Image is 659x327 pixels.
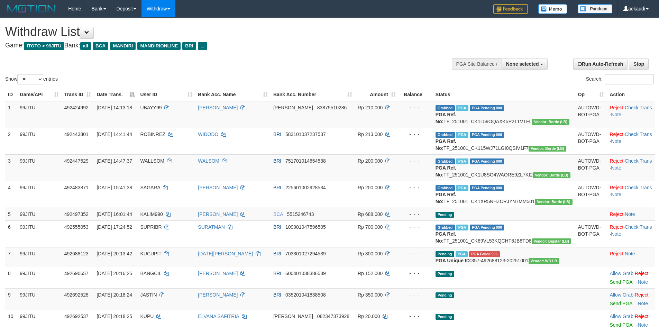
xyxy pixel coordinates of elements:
[401,157,430,164] div: - - -
[273,224,281,230] span: BRI
[529,258,559,264] span: Vendor URL: https://dashboard.q2checkout.com/secure
[575,128,607,154] td: AUTOWD-BOT-PGA
[64,211,89,217] span: 492497352
[433,154,575,181] td: TF_251001_CK1U8SO4WAORE9ZL7KI2
[610,314,633,319] a: Allow Grab
[358,211,383,217] span: Rp 688.000
[535,199,573,205] span: Vendor URL: https://dashboard.q2checkout.com/secure
[5,247,17,267] td: 7
[140,105,162,110] span: UBAYY99
[433,101,575,128] td: TF_251001_CK1L59OQAXK5P21TVTFL
[635,271,649,276] a: Reject
[470,225,504,230] span: PGA Pending
[5,154,17,181] td: 3
[64,271,89,276] span: 492690657
[436,212,454,218] span: Pending
[610,251,623,256] a: Reject
[611,192,621,197] a: Note
[470,185,504,191] span: PGA Pending
[17,154,62,181] td: 99JITU
[433,181,575,208] td: TF_251001_CK1XR5NHZCRJYN7MM501
[532,119,569,125] span: Vendor URL: https://dashboard.q2checkout.com/secure
[638,301,648,306] a: Note
[610,224,623,230] a: Reject
[198,251,253,256] a: [DATE][PERSON_NAME]
[198,314,239,319] a: ELVANA SAFITRIA
[607,247,655,267] td: ·
[436,251,454,257] span: Pending
[635,292,649,298] a: Reject
[140,131,165,137] span: ROBINREZ
[64,224,89,230] span: 492555053
[97,251,132,256] span: [DATE] 20:13:42
[5,88,17,101] th: ID
[5,3,58,14] img: MOTION_logo.png
[140,185,160,190] span: SAGARA
[5,267,17,288] td: 8
[452,58,502,70] div: PGA Site Balance /
[578,4,612,13] img: panduan.png
[607,88,655,101] th: Action
[635,314,649,319] a: Reject
[198,292,238,298] a: [PERSON_NAME]
[110,42,136,50] span: MANDIRI
[610,271,633,276] a: Allow Grab
[433,88,575,101] th: Status
[401,313,430,320] div: - - -
[317,105,347,110] span: Copy 83875510286 to clipboard
[93,42,108,50] span: BCA
[97,224,132,230] span: [DATE] 17:24:52
[533,172,570,178] span: Vendor URL: https://dashboard.q2checkout.com/secure
[358,224,383,230] span: Rp 700.000
[607,220,655,247] td: · ·
[17,220,62,247] td: 99JITU
[436,314,454,320] span: Pending
[287,211,314,217] span: Copy 5515246743 to clipboard
[358,314,380,319] span: Rp 20.000
[436,292,454,298] span: Pending
[611,112,621,117] a: Note
[456,225,468,230] span: Marked by aekchevrolet
[436,192,456,204] b: PGA Ref. No:
[5,42,432,49] h4: Game: Bank:
[502,58,548,70] button: None selected
[436,258,472,263] b: PGA Unique ID:
[401,291,430,298] div: - - -
[436,231,456,244] b: PGA Ref. No:
[5,74,58,84] label: Show entries
[140,224,162,230] span: SUPRIBR
[182,42,196,50] span: BRI
[140,314,154,319] span: KUPU
[506,61,539,67] span: None selected
[401,211,430,218] div: - - -
[610,158,623,164] a: Reject
[625,105,652,110] a: Check Trans
[5,25,432,39] h1: Withdraw List
[80,42,91,50] span: all
[358,105,383,110] span: Rp 210.000
[285,185,326,190] span: Copy 225601002928534 to clipboard
[358,158,383,164] span: Rp 200.000
[355,88,399,101] th: Amount: activate to sort column ascending
[24,42,64,50] span: ITOTO > 99JITU
[317,314,349,319] span: Copy 082347373928 to clipboard
[401,131,430,138] div: - - -
[456,105,468,111] span: Marked by aekjaguar
[610,185,623,190] a: Reject
[436,185,455,191] span: Grabbed
[575,181,607,208] td: AUTOWD-BOT-PGA
[17,128,62,154] td: 99JITU
[64,158,89,164] span: 492447529
[358,185,383,190] span: Rp 200.000
[137,88,195,101] th: User ID: activate to sort column ascending
[273,131,281,137] span: BRI
[401,184,430,191] div: - - -
[285,158,326,164] span: Copy 751701014654538 to clipboard
[273,271,281,276] span: BRI
[97,158,132,164] span: [DATE] 14:47:37
[401,270,430,277] div: - - -
[456,185,468,191] span: Marked by aekjaguar
[273,185,281,190] span: BRI
[285,131,326,137] span: Copy 583101037237537 to clipboard
[470,158,504,164] span: PGA Pending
